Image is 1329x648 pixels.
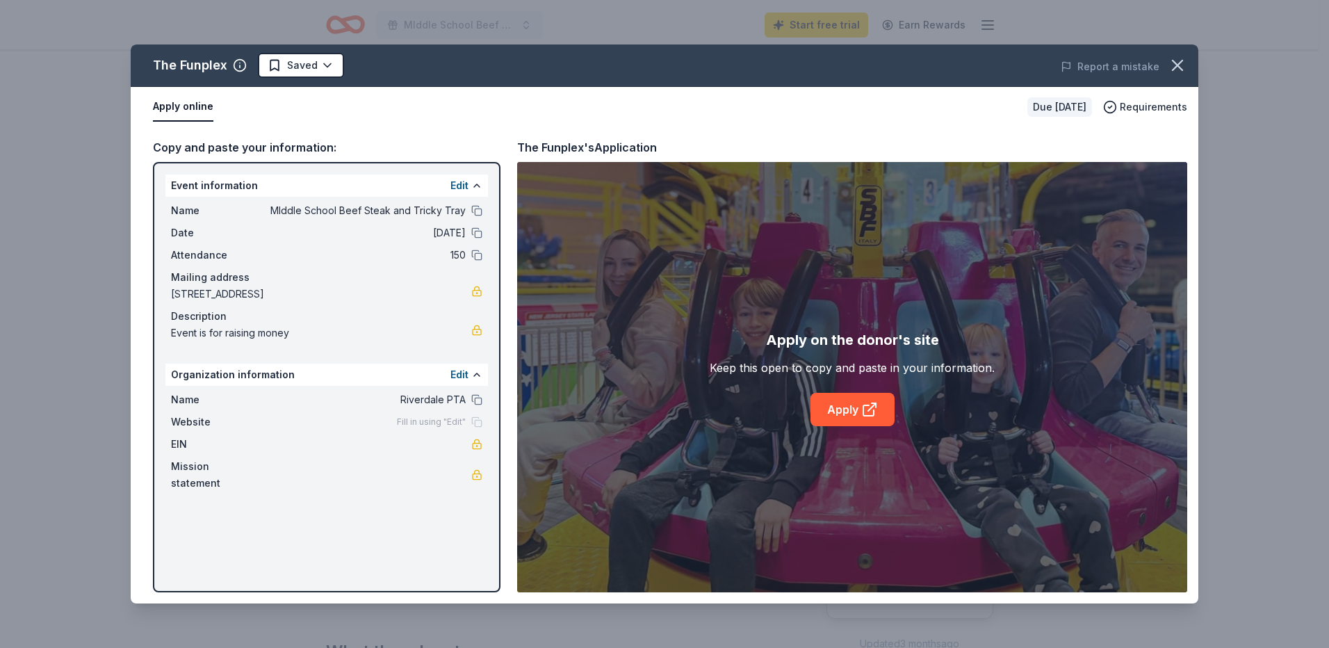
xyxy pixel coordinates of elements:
[171,202,264,219] span: Name
[1061,58,1159,75] button: Report a mistake
[153,92,213,122] button: Apply online
[264,247,466,264] span: 150
[517,138,657,156] div: The Funplex's Application
[450,366,468,383] button: Edit
[264,391,466,408] span: Riverdale PTA
[171,458,264,492] span: Mission statement
[264,202,466,219] span: MIddle School Beef Steak and Tricky Tray
[153,138,500,156] div: Copy and paste your information:
[171,247,264,264] span: Attendance
[766,329,939,351] div: Apply on the donor's site
[165,175,488,197] div: Event information
[258,53,344,78] button: Saved
[397,416,466,428] span: Fill in using "Edit"
[171,325,471,341] span: Event is for raising money
[1103,99,1187,115] button: Requirements
[171,436,264,453] span: EIN
[287,57,318,74] span: Saved
[1027,97,1092,117] div: Due [DATE]
[171,286,471,302] span: [STREET_ADDRESS]
[171,269,482,286] div: Mailing address
[264,225,466,241] span: [DATE]
[1120,99,1187,115] span: Requirements
[171,225,264,241] span: Date
[171,414,264,430] span: Website
[153,54,227,76] div: The Funplex
[165,364,488,386] div: Organization information
[171,308,482,325] div: Description
[710,359,995,376] div: Keep this open to copy and paste in your information.
[810,393,895,426] a: Apply
[450,177,468,194] button: Edit
[171,391,264,408] span: Name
